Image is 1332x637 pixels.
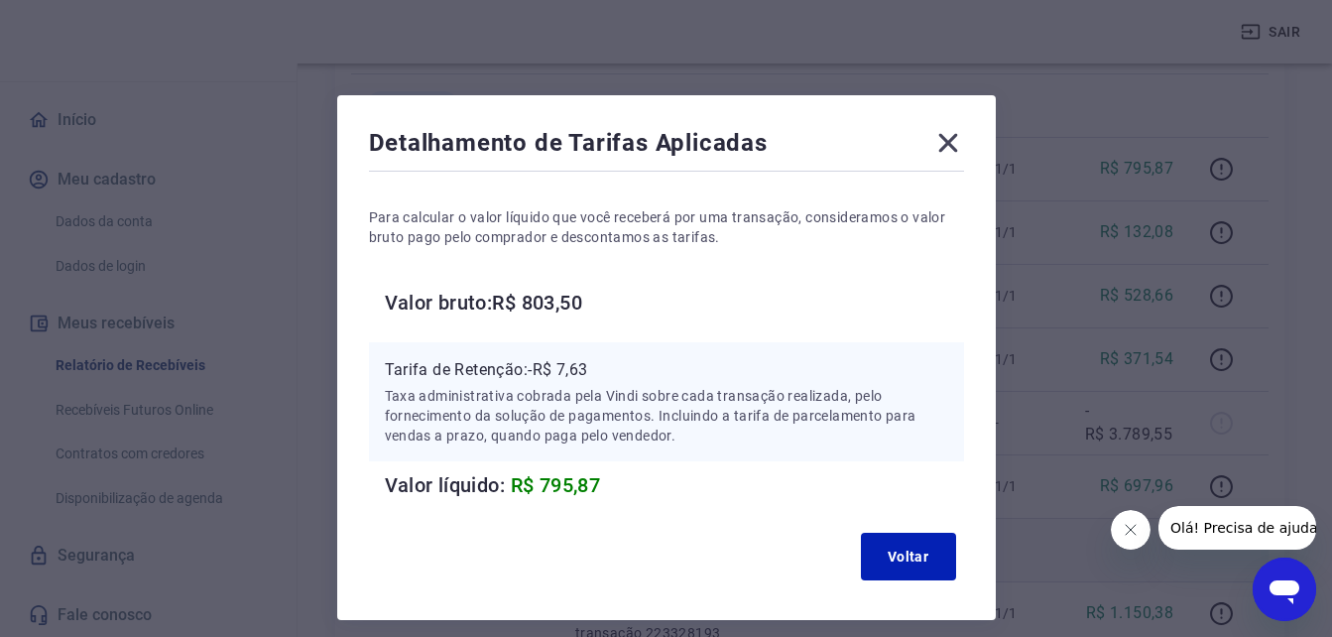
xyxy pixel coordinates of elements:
h6: Valor bruto: R$ 803,50 [385,287,964,318]
span: Olá! Precisa de ajuda? [12,14,167,30]
h6: Valor líquido: [385,469,964,501]
iframe: Fechar mensagem [1111,510,1150,550]
iframe: Mensagem da empresa [1158,506,1316,550]
p: Taxa administrativa cobrada pela Vindi sobre cada transação realizada, pelo fornecimento da soluç... [385,386,948,446]
p: Tarifa de Retenção: -R$ 7,63 [385,358,948,382]
iframe: Botão para abrir a janela de mensagens [1253,558,1316,621]
button: Voltar [861,533,956,580]
span: R$ 795,87 [511,473,601,497]
div: Detalhamento de Tarifas Aplicadas [369,127,964,167]
p: Para calcular o valor líquido que você receberá por uma transação, consideramos o valor bruto pag... [369,207,964,247]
